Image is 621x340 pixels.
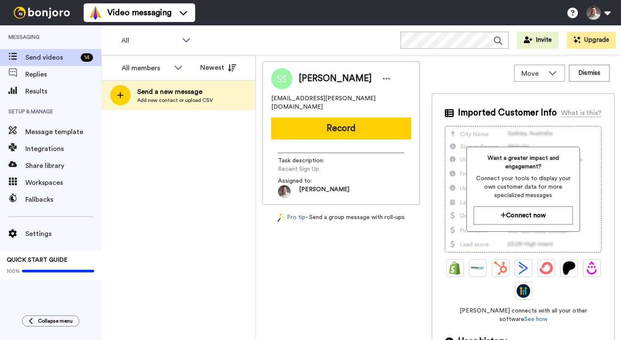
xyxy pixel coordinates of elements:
[271,94,411,111] span: [EMAIL_ADDRESS][PERSON_NAME][DOMAIN_NAME]
[25,86,101,96] span: Results
[81,53,93,62] div: 14
[10,7,74,19] img: bj-logo-header-white.svg
[278,185,291,198] img: ACg8ocIyuDMoV8ztZJ5X-ovJVX8P6iN8e91StOY4dl7n-OSmt1tHGvN9=s96-c
[121,36,178,46] span: All
[194,59,242,76] button: Newest
[122,63,170,73] div: All members
[262,213,420,222] div: - Send a group message with roll-ups
[25,229,101,239] span: Settings
[38,318,73,324] span: Collapse menu
[539,261,553,275] img: ConvertKit
[271,118,411,140] button: Record
[299,72,372,85] span: [PERSON_NAME]
[137,87,213,97] span: Send a new message
[278,177,337,185] span: Assigned to:
[25,195,101,205] span: Fallbacks
[474,206,573,225] button: Connect now
[25,69,101,80] span: Replies
[7,257,68,263] span: QUICK START GUIDE
[474,154,573,171] span: Want a greater impact and engagement?
[448,261,462,275] img: Shopify
[89,6,102,19] img: vm-color.svg
[137,97,213,104] span: Add new contact or upload CSV
[278,213,285,222] img: magic-wand.svg
[107,7,172,19] span: Video messaging
[25,144,101,154] span: Integrations
[271,68,292,89] img: Image of Stephanie Schumacher
[562,261,576,275] img: Patreon
[585,261,599,275] img: Drip
[524,316,547,322] a: See how
[569,65,610,82] button: Dismiss
[561,108,602,118] div: What is this?
[474,174,573,200] span: Connect your tools to display your own customer data for more specialized messages
[521,69,544,79] span: Move
[517,284,530,298] img: GoHighLevel
[25,178,101,188] span: Workspaces
[25,127,101,137] span: Message template
[494,261,507,275] img: Hubspot
[567,32,616,49] button: Upgrade
[445,307,602,324] span: [PERSON_NAME] connects with all your other software
[278,165,358,173] span: Recent Sign Up
[517,261,530,275] img: ActiveCampaign
[22,315,79,326] button: Collapse menu
[299,185,349,198] span: [PERSON_NAME]
[458,107,557,119] span: Imported Customer Info
[471,261,485,275] img: Ontraport
[25,52,77,63] span: Send videos
[7,268,20,274] span: 100%
[278,156,337,165] span: Task description :
[517,32,558,49] button: Invite
[278,213,305,222] a: Pro tip
[25,161,101,171] span: Share library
